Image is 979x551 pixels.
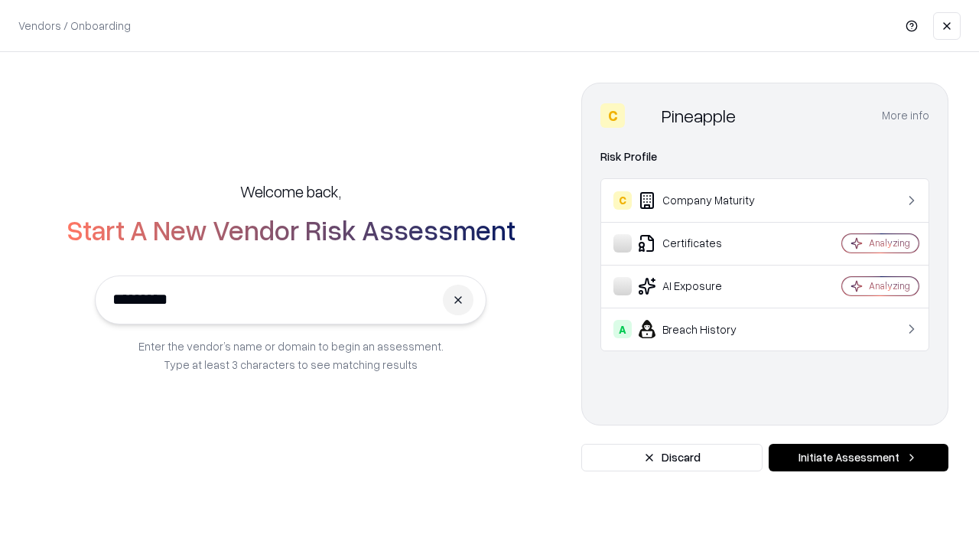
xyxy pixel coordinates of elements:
[869,279,910,292] div: Analyzing
[613,320,796,338] div: Breach History
[769,444,948,471] button: Initiate Assessment
[613,191,632,210] div: C
[600,148,929,166] div: Risk Profile
[67,214,516,245] h2: Start A New Vendor Risk Assessment
[18,18,131,34] p: Vendors / Onboarding
[240,181,341,202] h5: Welcome back,
[882,102,929,129] button: More info
[613,191,796,210] div: Company Maturity
[613,277,796,295] div: AI Exposure
[662,103,736,128] div: Pineapple
[869,236,910,249] div: Analyzing
[613,234,796,253] div: Certificates
[138,337,444,373] p: Enter the vendor’s name or domain to begin an assessment. Type at least 3 characters to see match...
[600,103,625,128] div: C
[631,103,655,128] img: Pineapple
[581,444,763,471] button: Discard
[613,320,632,338] div: A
